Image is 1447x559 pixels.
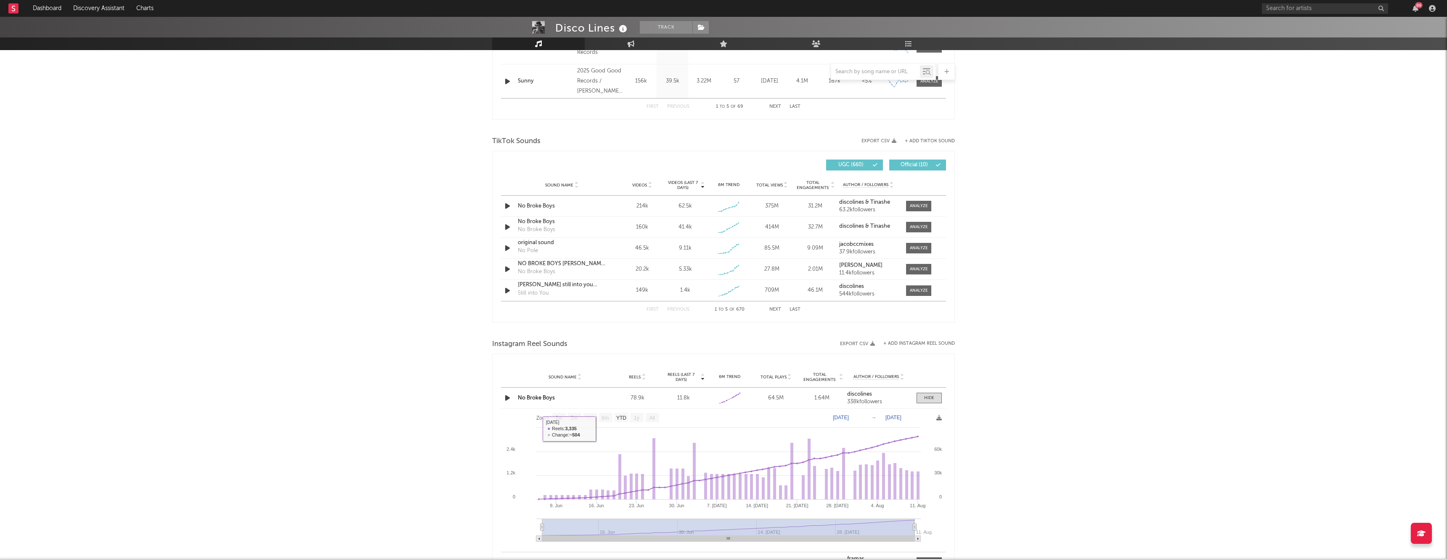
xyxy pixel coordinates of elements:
text: 11. Aug [910,503,925,508]
div: 31.2M [796,202,835,210]
text: 6m [602,415,609,421]
span: TikTok Sounds [492,136,541,146]
a: jacobccmixes [839,242,898,248]
span: Total Plays [761,375,787,380]
button: + Add TikTok Sound [896,139,955,144]
button: + Add TikTok Sound [905,139,955,144]
text: 0 [513,494,515,499]
div: 2025 Good Good Records / [PERSON_NAME] appears courtesy of Thrive Music [577,66,623,96]
a: NO BROKE BOYS [PERSON_NAME] REMIX [518,260,606,268]
text: All [649,415,655,421]
a: No Broke Boys [518,395,555,401]
a: No Broke Boys [518,218,606,226]
a: original sound [518,239,606,247]
div: 709M [753,286,792,295]
div: 41.4k [678,223,692,232]
div: 3.22M [690,77,718,85]
input: Search by song name or URL [831,69,920,75]
div: 39.5k [659,77,686,85]
div: 64.5M [755,394,797,402]
span: Reels [629,375,641,380]
text: 11. Aug [916,530,931,535]
button: Previous [667,307,689,312]
div: 1.64M [801,394,843,402]
div: 9.09M [796,244,835,253]
strong: discolines & Tinashe [839,200,890,205]
div: 1.4k [680,286,690,295]
div: 214k [623,202,662,210]
div: 89 [1415,2,1423,8]
button: Export CSV [861,138,896,144]
span: Sound Name [549,375,577,380]
span: Author / Followers [853,374,899,380]
strong: jacobccmixes [839,242,874,247]
div: 37.9k followers [839,249,898,255]
span: Author / Followers [843,182,888,188]
a: discolines & Tinashe [839,200,898,205]
button: Official(10) [889,160,946,170]
span: Instagram Reel Sounds [492,339,567,349]
span: Official ( 10 ) [895,162,933,168]
text: 23. Jun [629,503,644,508]
button: Export CSV [840,341,875,346]
div: 32.7M [796,223,835,232]
div: 85.5M [753,244,792,253]
div: 62.5k [678,202,692,210]
div: Still into You [518,289,549,298]
a: [PERSON_NAME] [839,263,898,269]
span: of [729,308,734,311]
button: UGC(660) [826,160,883,170]
button: Last [790,307,800,312]
div: 6M Trend [709,182,748,188]
div: No Pole [518,247,538,255]
div: No Broke Boys [518,268,555,276]
div: 1 5 670 [706,305,753,315]
strong: discolines [839,284,864,289]
span: Videos [632,183,647,188]
div: + Add Instagram Reel Sound [875,341,955,346]
text: 28. [DATE] [826,503,848,508]
div: 544k followers [839,291,898,297]
text: YTD [616,415,626,421]
button: Next [769,307,781,312]
div: <5% [853,77,881,85]
div: 27.8M [753,265,792,274]
div: 414M [753,223,792,232]
div: 9.11k [679,244,692,253]
div: 375M [753,202,792,210]
button: + Add Instagram Reel Sound [883,341,955,346]
div: 46.5k [623,244,662,253]
div: 2.01M [796,265,835,274]
a: No Broke Boys [518,202,606,210]
text: 30k [934,470,942,475]
div: 20.2k [623,265,662,274]
text: [DATE] [833,415,849,421]
span: to [718,308,723,311]
div: 6M Trend [709,374,751,380]
text: 21. [DATE] [786,503,808,508]
a: discolines [839,284,898,290]
span: Reels (last 7 days) [663,372,700,382]
text: 14. [DATE] [746,503,768,508]
button: First [647,104,659,109]
text: 7. [DATE] [707,503,727,508]
div: 11.8k [663,394,705,402]
text: 4. Aug [871,503,884,508]
div: 5.33k [679,265,692,274]
button: Last [790,104,800,109]
div: 11.4k followers [839,270,898,276]
div: 63.2k followers [839,207,898,213]
span: Sound Name [545,183,573,188]
div: 4.1M [788,77,816,85]
div: 149k [623,286,662,295]
text: 1.2k [506,470,515,475]
text: 1w [556,415,562,421]
button: 89 [1413,5,1418,12]
div: No Broke Boys [518,226,555,234]
strong: [PERSON_NAME] [839,263,883,268]
a: Sunny [518,77,573,85]
strong: discolines & Tinashe [839,224,890,229]
text: 3m [586,415,594,421]
div: 1 5 69 [706,102,753,112]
